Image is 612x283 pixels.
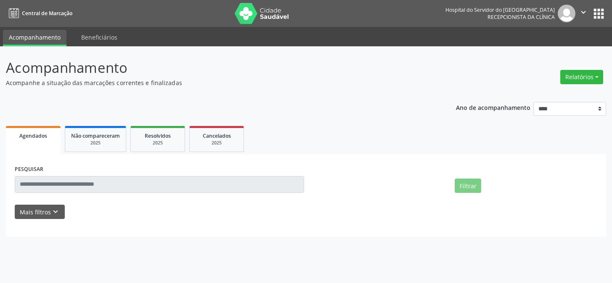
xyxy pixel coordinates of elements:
[71,140,120,146] div: 2025
[455,179,481,193] button: Filtrar
[19,132,47,139] span: Agendados
[145,132,171,139] span: Resolvidos
[6,57,426,78] p: Acompanhamento
[15,163,43,176] label: PESQUISAR
[203,132,231,139] span: Cancelados
[456,102,530,112] p: Ano de acompanhamento
[196,140,238,146] div: 2025
[75,30,123,45] a: Beneficiários
[560,70,603,84] button: Relatórios
[51,207,60,216] i: keyboard_arrow_down
[591,6,606,21] button: apps
[15,205,65,219] button: Mais filtroskeyboard_arrow_down
[3,30,66,46] a: Acompanhamento
[445,6,555,13] div: Hospital do Servidor do [GEOGRAPHIC_DATA]
[575,5,591,22] button: 
[6,6,72,20] a: Central de Marcação
[22,10,72,17] span: Central de Marcação
[558,5,575,22] img: img
[137,140,179,146] div: 2025
[71,132,120,139] span: Não compareceram
[6,78,426,87] p: Acompanhe a situação das marcações correntes e finalizadas
[579,8,588,17] i: 
[487,13,555,21] span: Recepcionista da clínica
